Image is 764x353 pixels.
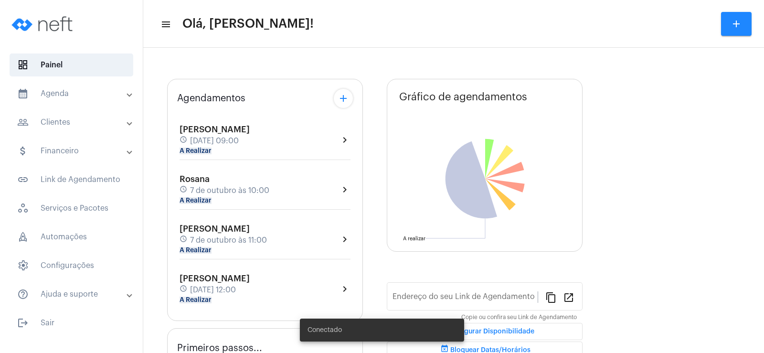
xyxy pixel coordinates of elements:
[180,175,210,183] span: Rosana
[393,294,538,303] input: Link
[190,137,239,145] span: [DATE] 09:00
[190,286,236,294] span: [DATE] 12:00
[17,88,127,99] mat-panel-title: Agenda
[182,16,314,32] span: Olá, [PERSON_NAME]!
[6,139,143,162] mat-expansion-panel-header: sidenav iconFinanceiro
[339,184,350,195] mat-icon: chevron_right
[387,323,583,340] button: Configurar Disponibilidade
[180,225,250,233] span: [PERSON_NAME]
[180,297,212,303] mat-chip: A Realizar
[180,274,250,283] span: [PERSON_NAME]
[180,285,188,295] mat-icon: schedule
[180,136,188,146] mat-icon: schedule
[180,247,212,254] mat-chip: A Realizar
[17,145,127,157] mat-panel-title: Financeiro
[6,82,143,105] mat-expansion-panel-header: sidenav iconAgenda
[180,197,212,204] mat-chip: A Realizar
[17,231,29,243] span: sidenav icon
[190,186,269,195] span: 7 de outubro às 10:00
[731,18,742,30] mat-icon: add
[8,5,79,43] img: logo-neft-novo-2.png
[180,148,212,154] mat-chip: A Realizar
[10,311,133,334] span: Sair
[17,289,127,300] mat-panel-title: Ajuda e suporte
[17,317,29,329] mat-icon: sidenav icon
[339,283,350,295] mat-icon: chevron_right
[160,19,170,30] mat-icon: sidenav icon
[461,314,577,321] mat-hint: Copie ou confira seu Link de Agendamento
[339,234,350,245] mat-icon: chevron_right
[177,93,245,104] span: Agendamentos
[339,134,350,146] mat-icon: chevron_right
[10,53,133,76] span: Painel
[435,328,534,335] span: Configurar Disponibilidade
[17,260,29,271] span: sidenav icon
[190,236,267,245] span: 7 de outubro às 11:00
[10,168,133,191] span: Link de Agendamento
[10,225,133,248] span: Automações
[338,93,349,104] mat-icon: add
[6,111,143,134] mat-expansion-panel-header: sidenav iconClientes
[10,254,133,277] span: Configurações
[403,236,425,241] text: A realizar
[563,291,574,303] mat-icon: open_in_new
[180,125,250,134] span: [PERSON_NAME]
[10,197,133,220] span: Serviços e Pacotes
[545,291,557,303] mat-icon: content_copy
[17,117,29,128] mat-icon: sidenav icon
[17,88,29,99] mat-icon: sidenav icon
[180,235,188,246] mat-icon: schedule
[17,174,29,185] mat-icon: sidenav icon
[17,289,29,300] mat-icon: sidenav icon
[6,283,143,306] mat-expansion-panel-header: sidenav iconAjuda e suporte
[17,59,29,71] span: sidenav icon
[17,145,29,157] mat-icon: sidenav icon
[180,185,188,196] mat-icon: schedule
[17,117,127,128] mat-panel-title: Clientes
[308,325,342,335] span: Conectado
[17,203,29,214] span: sidenav icon
[399,91,527,103] span: Gráfico de agendamentos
